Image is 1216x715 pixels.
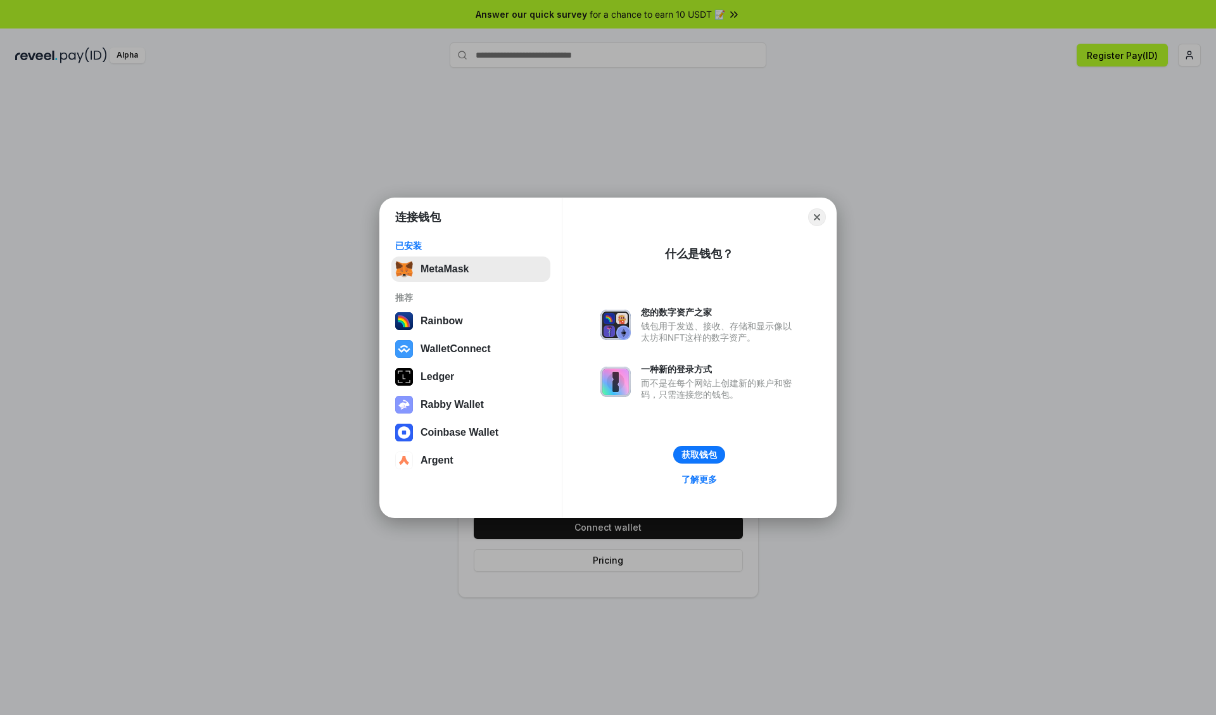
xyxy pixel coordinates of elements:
[395,312,413,330] img: svg+xml,%3Csvg%20width%3D%22120%22%20height%3D%22120%22%20viewBox%3D%220%200%20120%20120%22%20fil...
[391,256,550,282] button: MetaMask
[395,452,413,469] img: svg+xml,%3Csvg%20width%3D%2228%22%20height%3D%2228%22%20viewBox%3D%220%200%2028%2028%22%20fill%3D...
[421,263,469,275] div: MetaMask
[391,308,550,334] button: Rainbow
[681,474,717,485] div: 了解更多
[421,427,498,438] div: Coinbase Wallet
[641,364,798,375] div: 一种新的登录方式
[421,371,454,383] div: Ledger
[421,455,453,466] div: Argent
[395,368,413,386] img: svg+xml,%3Csvg%20xmlns%3D%22http%3A%2F%2Fwww.w3.org%2F2000%2Fsvg%22%20width%3D%2228%22%20height%3...
[641,320,798,343] div: 钱包用于发送、接收、存储和显示像以太坊和NFT这样的数字资产。
[673,446,725,464] button: 获取钱包
[395,210,441,225] h1: 连接钱包
[641,307,798,318] div: 您的数字资产之家
[421,399,484,410] div: Rabby Wallet
[395,424,413,441] img: svg+xml,%3Csvg%20width%3D%2228%22%20height%3D%2228%22%20viewBox%3D%220%200%2028%2028%22%20fill%3D...
[395,292,547,303] div: 推荐
[421,343,491,355] div: WalletConnect
[391,420,550,445] button: Coinbase Wallet
[395,260,413,278] img: svg+xml,%3Csvg%20fill%3D%22none%22%20height%3D%2233%22%20viewBox%3D%220%200%2035%2033%22%20width%...
[391,392,550,417] button: Rabby Wallet
[395,396,413,414] img: svg+xml,%3Csvg%20xmlns%3D%22http%3A%2F%2Fwww.w3.org%2F2000%2Fsvg%22%20fill%3D%22none%22%20viewBox...
[641,377,798,400] div: 而不是在每个网站上创建新的账户和密码，只需连接您的钱包。
[391,336,550,362] button: WalletConnect
[600,310,631,340] img: svg+xml,%3Csvg%20xmlns%3D%22http%3A%2F%2Fwww.w3.org%2F2000%2Fsvg%22%20fill%3D%22none%22%20viewBox...
[600,367,631,397] img: svg+xml,%3Csvg%20xmlns%3D%22http%3A%2F%2Fwww.w3.org%2F2000%2Fsvg%22%20fill%3D%22none%22%20viewBox...
[681,449,717,460] div: 获取钱包
[808,208,826,226] button: Close
[395,240,547,251] div: 已安装
[665,246,733,262] div: 什么是钱包？
[421,315,463,327] div: Rainbow
[391,364,550,389] button: Ledger
[395,340,413,358] img: svg+xml,%3Csvg%20width%3D%2228%22%20height%3D%2228%22%20viewBox%3D%220%200%2028%2028%22%20fill%3D...
[674,471,725,488] a: 了解更多
[391,448,550,473] button: Argent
